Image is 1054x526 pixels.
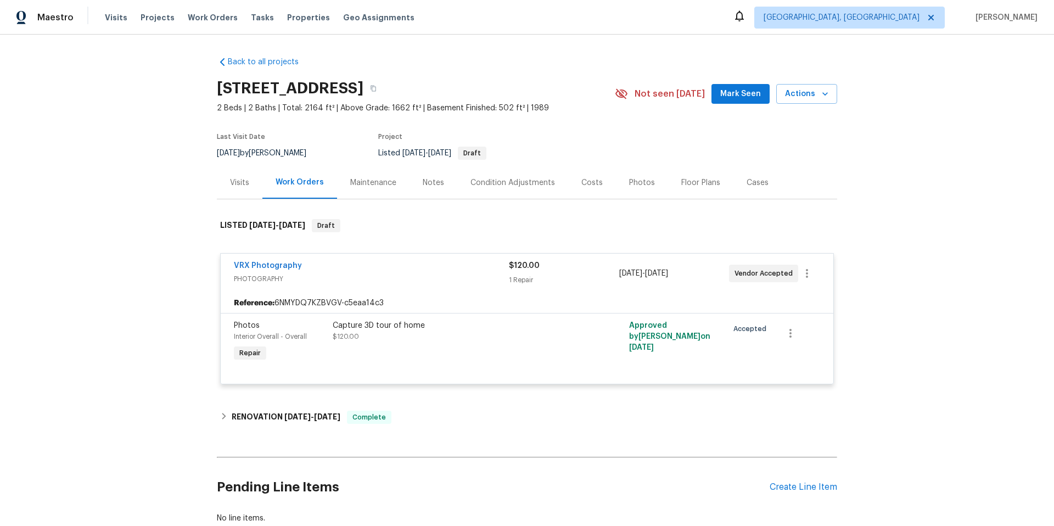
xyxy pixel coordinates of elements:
[681,177,720,188] div: Floor Plans
[234,273,509,284] span: PHOTOGRAPHY
[509,262,540,270] span: $120.00
[217,133,265,140] span: Last Visit Date
[509,275,619,286] div: 1 Repair
[378,149,486,157] span: Listed
[776,84,837,104] button: Actions
[459,150,485,156] span: Draft
[428,149,451,157] span: [DATE]
[747,177,769,188] div: Cases
[581,177,603,188] div: Costs
[333,320,573,331] div: Capture 3D tour of home
[645,270,668,277] span: [DATE]
[287,12,330,23] span: Properties
[232,411,340,424] h6: RENOVATION
[629,344,654,351] span: [DATE]
[770,482,837,493] div: Create Line Item
[629,177,655,188] div: Photos
[343,12,414,23] span: Geo Assignments
[217,513,837,524] div: No line items.
[284,413,311,421] span: [DATE]
[188,12,238,23] span: Work Orders
[37,12,74,23] span: Maestro
[217,83,363,94] h2: [STREET_ADDRESS]
[785,87,828,101] span: Actions
[234,322,260,329] span: Photos
[249,221,276,229] span: [DATE]
[735,268,797,279] span: Vendor Accepted
[234,298,274,309] b: Reference:
[378,133,402,140] span: Project
[402,149,425,157] span: [DATE]
[279,221,305,229] span: [DATE]
[333,333,359,340] span: $120.00
[314,413,340,421] span: [DATE]
[220,219,305,232] h6: LISTED
[217,462,770,513] h2: Pending Line Items
[234,262,302,270] a: VRX Photography
[711,84,770,104] button: Mark Seen
[234,333,307,340] span: Interior Overall - Overall
[276,177,324,188] div: Work Orders
[313,220,339,231] span: Draft
[217,149,240,157] span: [DATE]
[217,103,615,114] span: 2 Beds | 2 Baths | Total: 2164 ft² | Above Grade: 1662 ft² | Basement Finished: 502 ft² | 1989
[619,270,642,277] span: [DATE]
[720,87,761,101] span: Mark Seen
[350,177,396,188] div: Maintenance
[619,268,668,279] span: -
[217,57,322,68] a: Back to all projects
[402,149,451,157] span: -
[221,293,833,313] div: 6NMYDQ7KZBVGV-c5eaa14c3
[423,177,444,188] div: Notes
[733,323,771,334] span: Accepted
[217,208,837,243] div: LISTED [DATE]-[DATE]Draft
[230,177,249,188] div: Visits
[470,177,555,188] div: Condition Adjustments
[971,12,1038,23] span: [PERSON_NAME]
[363,79,383,98] button: Copy Address
[235,348,265,359] span: Repair
[284,413,340,421] span: -
[629,322,710,351] span: Approved by [PERSON_NAME] on
[251,14,274,21] span: Tasks
[217,147,319,160] div: by [PERSON_NAME]
[217,404,837,430] div: RENOVATION [DATE]-[DATE]Complete
[249,221,305,229] span: -
[764,12,920,23] span: [GEOGRAPHIC_DATA], [GEOGRAPHIC_DATA]
[141,12,175,23] span: Projects
[348,412,390,423] span: Complete
[635,88,705,99] span: Not seen [DATE]
[105,12,127,23] span: Visits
